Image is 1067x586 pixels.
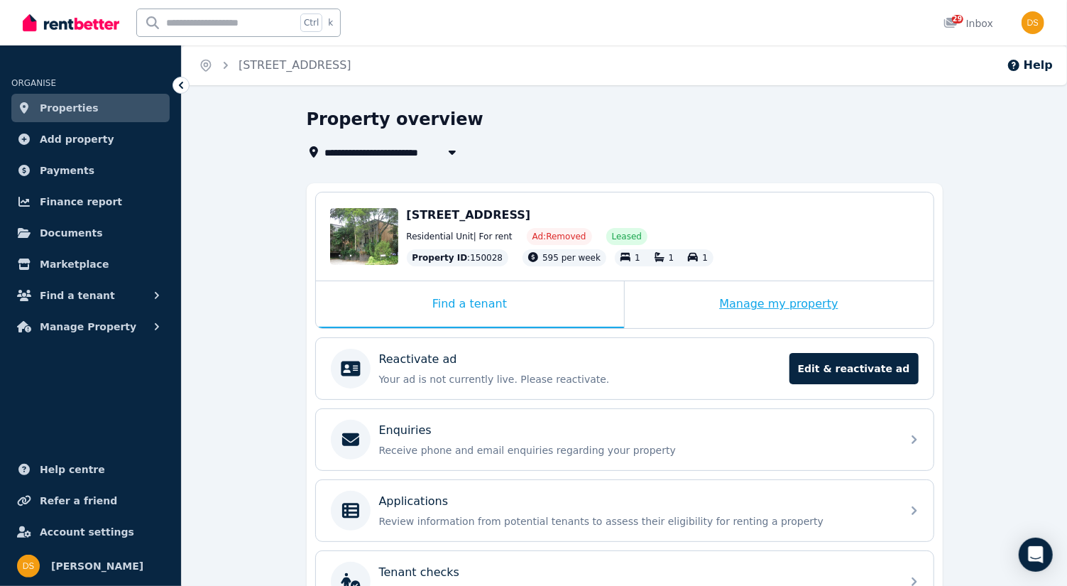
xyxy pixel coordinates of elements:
[51,558,143,575] span: [PERSON_NAME]
[943,16,993,31] div: Inbox
[379,514,893,528] p: Review information from potential tenants to assess their eligibility for renting a property
[40,162,94,179] span: Payments
[316,338,934,399] a: Reactivate adYour ad is not currently live. Please reactivate.Edit & reactivate ad
[11,518,170,546] a: Account settings
[702,253,708,263] span: 1
[316,480,934,541] a: ApplicationsReview information from potential tenants to assess their eligibility for renting a p...
[239,58,351,72] a: [STREET_ADDRESS]
[11,94,170,122] a: Properties
[379,564,460,581] p: Tenant checks
[40,131,114,148] span: Add property
[11,188,170,216] a: Finance report
[952,15,963,23] span: 29
[412,252,468,264] span: Property ID
[40,287,115,304] span: Find a tenant
[11,219,170,247] a: Documents
[379,493,449,510] p: Applications
[379,443,893,457] p: Receive phone and email enquiries regarding your property
[11,455,170,484] a: Help centre
[316,281,624,328] div: Find a tenant
[17,555,40,577] img: Donna Stone
[379,422,432,439] p: Enquiries
[379,351,457,368] p: Reactivate ad
[40,461,105,478] span: Help centre
[1007,57,1053,74] button: Help
[1022,11,1044,34] img: Donna Stone
[1019,538,1053,572] div: Open Intercom Messenger
[11,125,170,153] a: Add property
[625,281,934,328] div: Manage my property
[11,78,56,88] span: ORGANISE
[407,208,531,222] span: [STREET_ADDRESS]
[789,353,919,384] span: Edit & reactivate ad
[407,231,513,242] span: Residential Unit | For rent
[40,99,99,116] span: Properties
[182,45,368,85] nav: Breadcrumb
[40,256,109,273] span: Marketplace
[11,313,170,341] button: Manage Property
[612,231,642,242] span: Leased
[11,487,170,515] a: Refer a friend
[542,253,601,263] span: 595 per week
[635,253,640,263] span: 1
[328,17,333,28] span: k
[316,409,934,470] a: EnquiriesReceive phone and email enquiries regarding your property
[40,492,117,509] span: Refer a friend
[379,372,781,386] p: Your ad is not currently live. Please reactivate.
[11,156,170,185] a: Payments
[669,253,674,263] span: 1
[532,231,586,242] span: Ad: Removed
[23,12,119,33] img: RentBetter
[407,249,509,266] div: : 150028
[40,318,136,335] span: Manage Property
[40,193,122,210] span: Finance report
[11,281,170,310] button: Find a tenant
[300,13,322,32] span: Ctrl
[307,108,483,131] h1: Property overview
[11,250,170,278] a: Marketplace
[40,523,134,541] span: Account settings
[40,224,103,242] span: Documents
